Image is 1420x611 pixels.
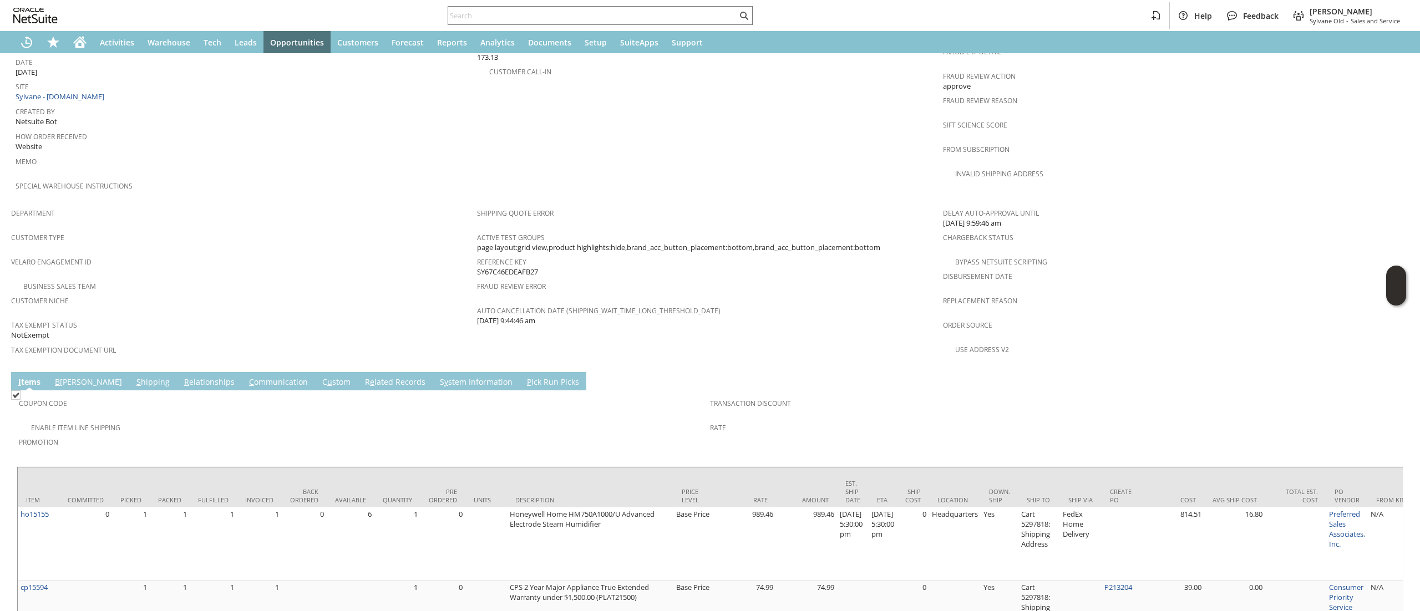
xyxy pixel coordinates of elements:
[715,507,776,581] td: 989.46
[249,376,254,387] span: C
[776,507,837,581] td: 989.46
[31,423,120,432] a: Enable Item Line Shipping
[682,487,707,504] div: Price Level
[929,507,981,581] td: Headquarters
[16,116,57,127] span: Netsuite Bot
[52,376,125,389] a: B[PERSON_NAME]
[26,496,51,504] div: Item
[448,9,737,22] input: Search
[437,376,515,389] a: System Information
[228,31,263,53] a: Leads
[869,507,897,581] td: [DATE] 5:30:00 pm
[665,31,709,53] a: Support
[11,208,55,218] a: Department
[477,267,538,277] span: SY67C46EDEAFB27
[120,496,141,504] div: Picked
[1152,496,1196,504] div: Cost
[955,169,1043,179] a: Invalid Shipping Address
[148,37,190,48] span: Warehouse
[489,67,551,77] a: Customer Call-in
[480,37,515,48] span: Analytics
[897,507,929,581] td: 0
[392,37,424,48] span: Forecast
[943,81,971,91] span: approve
[263,31,331,53] a: Opportunities
[246,376,311,389] a: Communication
[477,52,498,63] span: 173.13
[11,233,64,242] a: Customer Type
[943,96,1017,105] a: Fraud Review Reason
[16,82,29,91] a: Site
[158,496,181,504] div: Packed
[141,31,197,53] a: Warehouse
[1060,507,1102,581] td: FedEx Home Delivery
[383,496,412,504] div: Quantity
[204,37,221,48] span: Tech
[184,376,189,387] span: R
[1329,509,1365,549] a: Preferred Sales Associates, Inc.
[1346,17,1348,25] span: -
[16,67,37,78] span: [DATE]
[282,507,327,581] td: 0
[290,487,318,504] div: Back Ordered
[528,37,571,48] span: Documents
[943,72,1016,81] a: Fraud Review Action
[16,91,107,101] a: Sylvane - [DOMAIN_NAME]
[11,296,69,305] a: Customer Niche
[1068,496,1093,504] div: Ship Via
[981,507,1018,581] td: Yes
[444,376,448,387] span: y
[515,496,665,504] div: Description
[112,507,150,581] td: 1
[385,31,430,53] a: Forecast
[16,141,42,152] span: Website
[943,272,1012,281] a: Disbursement Date
[845,479,860,504] div: Est. Ship Date
[784,496,829,504] div: Amount
[1213,496,1257,504] div: Avg Ship Cost
[673,507,715,581] td: Base Price
[11,320,77,330] a: Tax Exempt Status
[20,35,33,49] svg: Recent Records
[1018,507,1060,581] td: Cart 5297818: Shipping Address
[16,181,133,191] a: Special Warehouse Instructions
[723,496,768,504] div: Rate
[737,9,750,22] svg: Search
[11,257,92,267] a: Velaro Engagement ID
[59,507,112,581] td: 0
[1143,507,1204,581] td: 814.51
[437,37,467,48] span: Reports
[11,390,21,400] img: Checked
[477,233,545,242] a: Active Test Groups
[1274,487,1318,504] div: Total Est. Cost
[331,31,385,53] a: Customers
[362,376,428,389] a: Related Records
[23,282,96,291] a: Business Sales Team
[374,507,420,581] td: 1
[420,507,465,581] td: 0
[245,496,273,504] div: Invoiced
[335,496,366,504] div: Available
[474,496,499,504] div: Units
[1194,11,1212,21] span: Help
[477,257,526,267] a: Reference Key
[943,120,1007,130] a: Sift Science Score
[19,399,67,408] a: Coupon Code
[1335,487,1360,504] div: PO Vendor
[521,31,578,53] a: Documents
[477,208,554,218] a: Shipping Quote Error
[1351,17,1400,25] span: Sales and Service
[100,37,134,48] span: Activities
[585,37,607,48] span: Setup
[198,496,229,504] div: Fulfilled
[620,37,658,48] span: SuiteApps
[11,345,116,355] a: Tax Exemption Document URL
[197,31,228,53] a: Tech
[527,376,531,387] span: P
[1104,582,1132,592] a: P213204
[837,507,869,581] td: [DATE] 5:30:00 pm
[477,242,880,253] span: page layout:grid view,product highlights:hide,brand_acc_button_placement:bottom,brand_acc_button_...
[507,507,673,581] td: Honeywell Home HM750A1000/U Advanced Electrode Steam Humidifier
[955,257,1047,267] a: Bypass NetSuite Scripting
[943,296,1017,305] a: Replacement reason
